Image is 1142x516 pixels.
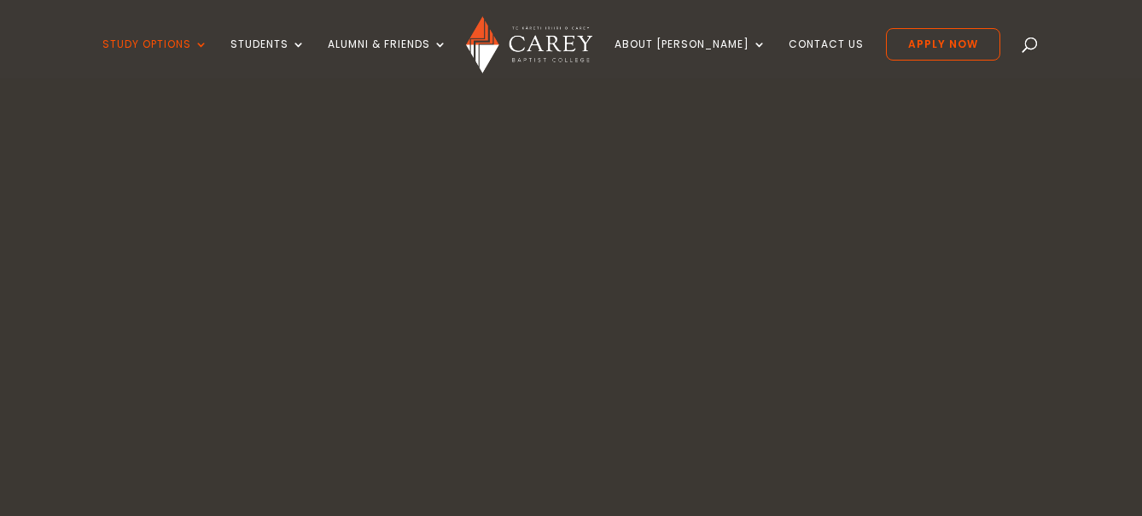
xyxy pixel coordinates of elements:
a: Students [230,38,306,78]
a: About [PERSON_NAME] [615,38,766,78]
a: Contact Us [789,38,864,78]
a: Study Options [102,38,208,78]
a: Alumni & Friends [328,38,447,78]
a: Apply Now [886,28,1000,61]
img: Carey Baptist College [466,16,591,73]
